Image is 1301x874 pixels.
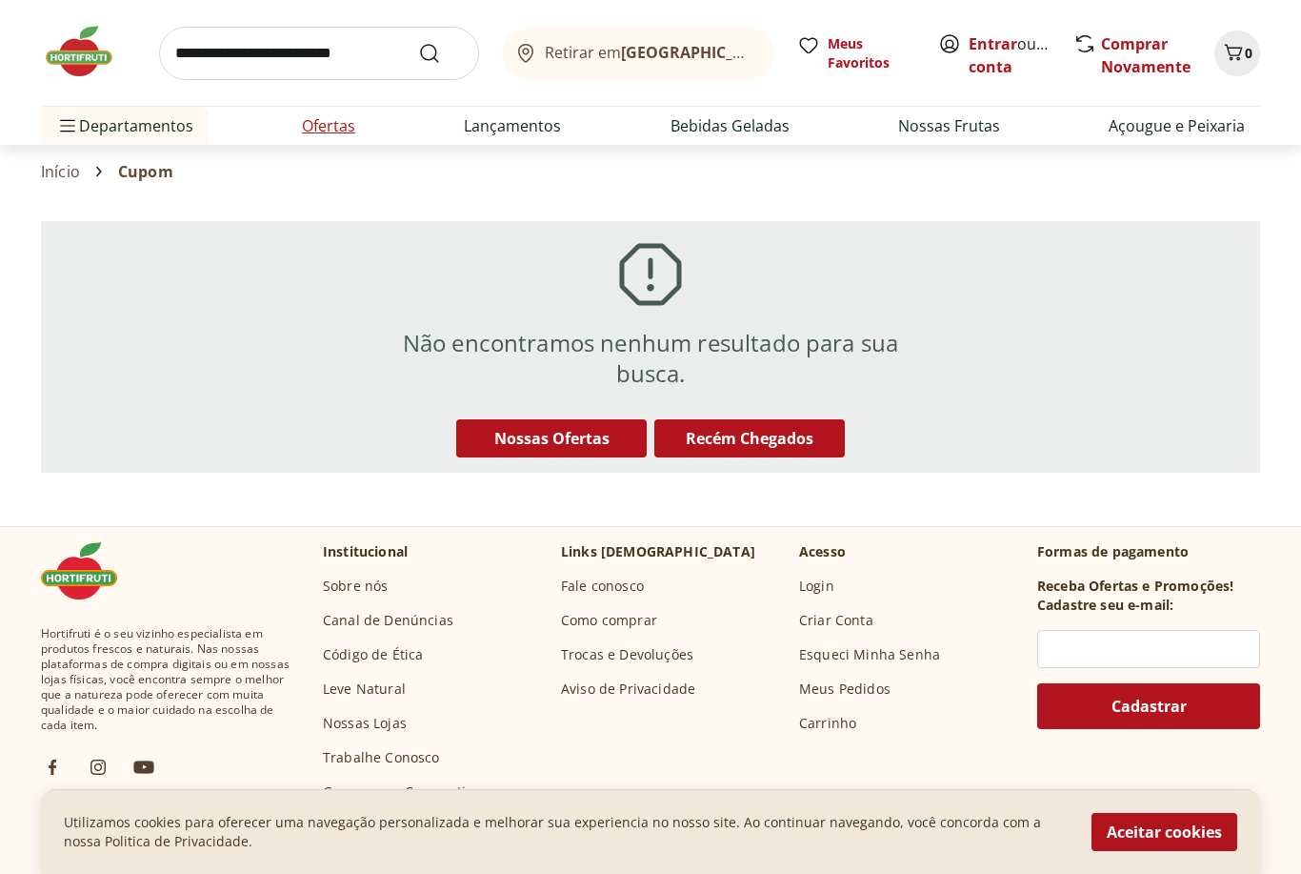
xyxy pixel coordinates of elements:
img: fb [41,756,64,779]
a: Login [799,577,834,596]
img: Hortifruti [41,542,136,600]
a: Início [41,163,80,180]
span: ou [969,32,1053,78]
a: Nossas Lojas [323,714,407,733]
a: Fale conosco [561,577,644,596]
span: Cadastrar [1111,699,1187,714]
img: ig [87,756,110,779]
span: Nossas Ofertas [494,428,610,449]
button: Retirar em[GEOGRAPHIC_DATA]/[GEOGRAPHIC_DATA] [502,27,774,80]
button: Nossas Ofertas [456,419,647,457]
a: Canal de Denúncias [323,611,453,630]
a: Trocas e Devoluções [561,645,693,664]
a: Criar conta [969,33,1073,77]
input: search [159,27,479,80]
a: Bebidas Geladas [671,114,790,137]
a: Sobre nós [323,577,388,596]
a: Nossas Frutas [898,114,1000,137]
a: Meus Favoritos [797,34,915,72]
span: Retirar em [545,44,755,61]
span: Hortifruti é o seu vizinho especialista em produtos frescos e naturais. Nas nossas plataformas de... [41,626,292,733]
b: [GEOGRAPHIC_DATA]/[GEOGRAPHIC_DATA] [621,42,942,63]
a: Aviso de Privacidade [561,680,695,699]
h3: Cadastre seu e-mail: [1037,596,1173,615]
a: Leve Natural [323,680,406,699]
a: Carrinho [799,714,856,733]
a: Ofertas [302,114,355,137]
a: Lançamentos [464,114,561,137]
span: Departamentos [56,103,193,149]
p: Formas de pagamento [1037,542,1260,561]
a: Código de Ética [323,645,423,664]
p: Acesso [799,542,846,561]
a: Trabalhe Conosco [323,748,440,767]
a: Governança Corporativa [323,783,481,802]
span: Meus Favoritos [828,34,915,72]
img: ytb [132,756,155,779]
a: Esqueci Minha Senha [799,645,940,664]
button: Submit Search [418,42,464,65]
h2: Não encontramos nenhum resultado para sua busca. [379,328,923,389]
button: Carrinho [1214,30,1260,76]
button: Recém Chegados [654,419,845,457]
a: Açougue e Peixaria [1109,114,1245,137]
button: Cadastrar [1037,683,1260,729]
a: Como comprar [561,611,657,630]
button: Aceitar cookies [1091,813,1237,851]
a: Meus Pedidos [799,680,891,699]
span: Cupom [118,163,173,180]
a: Criar Conta [799,611,873,630]
img: Hortifruti [41,23,136,80]
a: Comprar Novamente [1101,33,1191,77]
button: Menu [56,103,79,149]
p: Links [DEMOGRAPHIC_DATA] [561,542,755,561]
p: Utilizamos cookies para oferecer uma navegação personalizada e melhorar sua experiencia no nosso ... [64,813,1069,851]
span: 0 [1245,44,1252,62]
span: Recém Chegados [686,428,813,449]
h3: Receba Ofertas e Promoções! [1037,577,1233,596]
a: Entrar [969,33,1017,54]
p: Institucional [323,542,408,561]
